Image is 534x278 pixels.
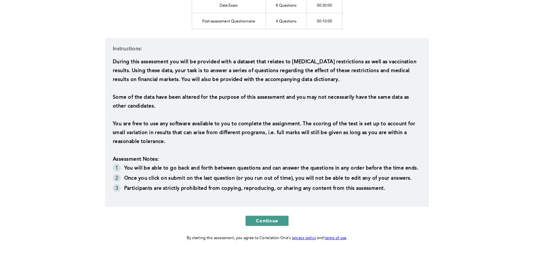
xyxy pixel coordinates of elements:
span: Some of the data have been altered for the purpose of this assessment and you may not necessarily... [113,95,410,109]
td: Post-assessment Questionnaire [192,13,265,29]
span: Assessment Notes: [113,157,159,162]
div: By starting this assessment, you agree to Correlation One's and . [187,235,348,242]
a: privacy policy [292,236,316,240]
button: Continue [246,216,288,226]
span: Continue [256,218,278,224]
div: Instructions: [105,38,429,207]
td: 00:10:00 [306,13,342,29]
span: You will be able to go back and forth between questions and can answer the questions in any order... [124,166,418,171]
span: Participants are strictly prohibited from copying, reproducing, or sharing any content from this ... [124,186,385,191]
span: You are free to use any software available to you to complete the assignment. The scoring of the ... [113,121,417,144]
span: During this assessment you will be provided with a dataset that relates to [MEDICAL_DATA] restric... [113,59,418,82]
a: terms of use [325,236,346,240]
td: 4 Questions [265,13,306,29]
span: Once you click on submit on the last question (or you run out of time), you will not be able to e... [124,176,411,181]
